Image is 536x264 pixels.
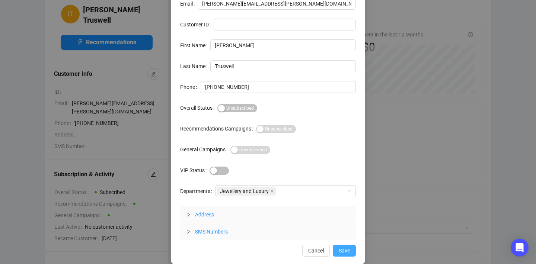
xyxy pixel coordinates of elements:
button: Save [333,245,356,257]
label: Last Name [180,60,210,72]
span: Jewellery and Luxury [217,187,276,196]
span: SMS Numbers [195,229,228,235]
button: Recommendations Campaigns [256,125,296,133]
div: Address [180,206,356,223]
span: Address [195,212,214,218]
span: close [270,189,274,193]
span: Save [339,247,350,255]
button: VIP Status [210,167,229,175]
input: Customer ID [214,19,356,30]
input: First Name [210,39,356,51]
button: General Campaigns [230,146,270,154]
input: Phone [200,81,356,93]
button: Cancel [302,245,330,257]
div: SMS Numbers [180,223,356,240]
label: Overall Status [180,102,217,114]
span: collapsed [186,212,191,217]
span: Jewellery and Luxury [220,187,269,195]
label: Recommendations Campaigns [180,123,256,135]
button: Overall Status [217,104,257,112]
label: VIP Status [180,164,210,176]
label: General Campaigns [180,144,230,155]
label: First Name [180,39,210,51]
span: collapsed [186,229,191,234]
label: Phone [180,81,200,93]
div: Open Intercom Messenger [511,239,529,257]
span: Cancel [308,247,324,255]
input: Last Name [210,60,356,72]
label: Departments [180,185,215,197]
label: Customer ID [180,19,214,30]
